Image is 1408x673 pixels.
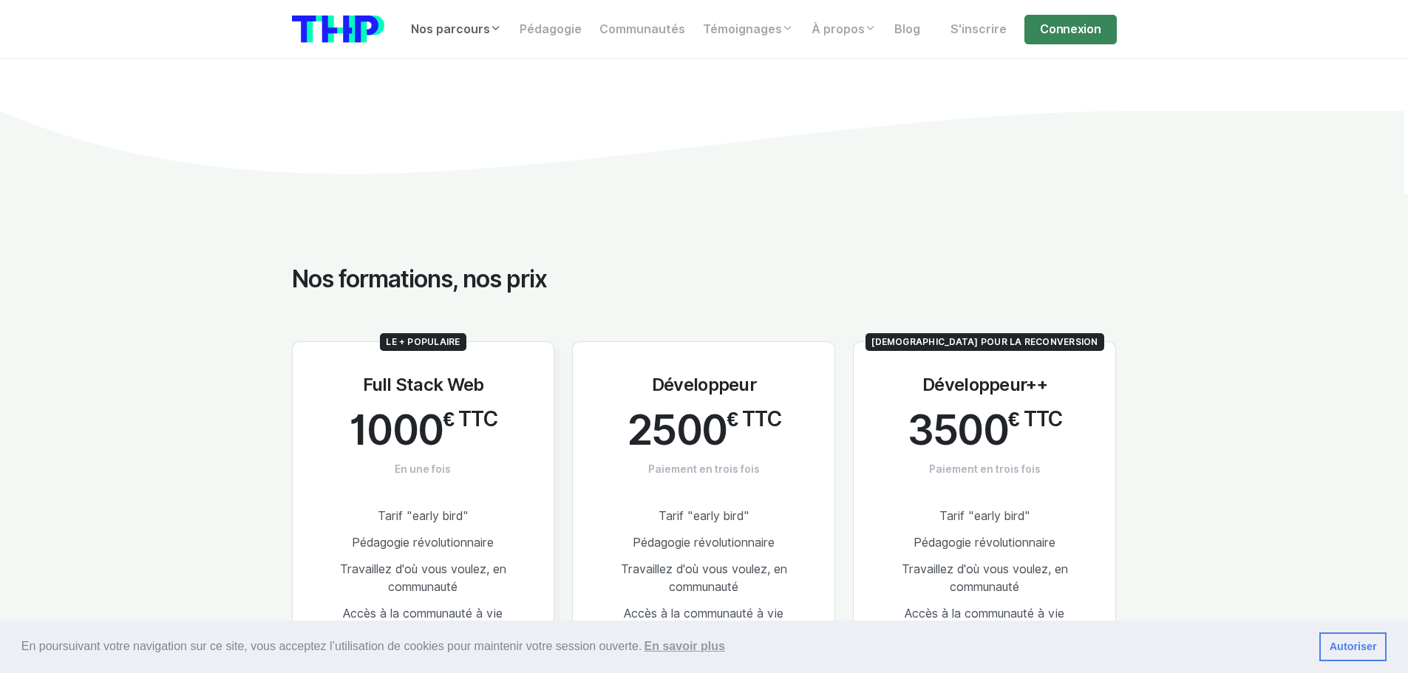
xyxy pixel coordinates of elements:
a: learn more about cookies [642,635,727,657]
span: Le + populaire [380,333,466,351]
span: € TTC [727,407,780,432]
span: Pédagogie révolutionnaire [914,536,1055,550]
span: 3500 [908,407,1008,453]
span: Paiement en trois fois [648,462,760,476]
a: Blog [885,15,929,44]
a: Communautés [591,15,694,44]
span: Accès à la communauté à vie [905,607,1064,621]
span: € TTC [443,407,497,432]
span: Tarif "early bird" [939,509,1030,523]
span: Travaillez d'où vous voulez, en communauté [902,562,1068,594]
a: À propos [803,15,885,44]
span: Pédagogie révolutionnaire [352,536,494,550]
span: € TTC [1008,407,1062,432]
span: Travaillez d'où vous voulez, en communauté [340,562,506,594]
span: Accès à la communauté à vie [343,607,503,621]
h3: Développeur [652,375,756,396]
h2: Nos formations, nos prix [292,265,1117,293]
span: 2500 [627,407,727,453]
span: 1000 [349,407,443,453]
span: Tarif "early bird" [378,509,469,523]
span: Travaillez d'où vous voulez, en communauté [621,562,787,594]
a: S'inscrire [942,15,1016,44]
a: Connexion [1024,15,1116,44]
h3: Full Stack Web [363,375,484,396]
span: Tarif "early bird" [659,509,749,523]
h3: Développeur++ [922,375,1047,396]
a: Témoignages [694,15,803,44]
a: dismiss cookie message [1319,632,1387,662]
span: En une fois [395,462,451,476]
span: Paiement en trois fois [929,462,1041,476]
a: Nos parcours [402,15,511,44]
img: logo [292,16,384,43]
span: En poursuivant votre navigation sur ce site, vous acceptez l’utilisation de cookies pour mainteni... [21,635,1307,657]
span: [DEMOGRAPHIC_DATA] pour la reconversion [865,333,1103,351]
a: Pédagogie [511,15,591,44]
span: Pédagogie révolutionnaire [633,536,775,550]
span: Accès à la communauté à vie [624,607,783,621]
